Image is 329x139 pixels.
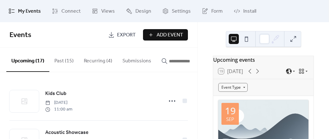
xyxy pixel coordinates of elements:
div: Upcoming events [213,56,313,64]
a: Export [103,29,140,41]
a: Install [229,3,261,20]
button: Recurring (4) [79,48,117,71]
button: Add Event [143,29,188,41]
span: Kids Club [45,90,66,98]
a: Kids Club [45,90,66,98]
span: Views [101,8,115,15]
span: Events [9,28,31,42]
a: Acoustic Showcase [45,129,89,137]
button: Submissions [117,48,156,71]
span: 11:00 am [45,106,72,113]
a: Connect [47,3,85,20]
span: [DATE] [45,99,72,106]
span: Add Event [157,31,183,39]
div: 19 [225,106,236,116]
span: Connect [61,8,81,15]
a: Settings [158,3,196,20]
a: My Events [4,3,46,20]
button: Upcoming (17) [6,48,49,72]
span: Design [135,8,151,15]
a: Design [121,3,156,20]
span: My Events [18,8,41,15]
a: Form [197,3,227,20]
span: Acoustic Showcase [45,129,89,136]
span: Export [117,31,136,39]
button: Past (15) [49,48,79,71]
span: Form [211,8,223,15]
div: Sep [226,117,234,122]
span: Install [243,8,256,15]
span: Settings [172,8,191,15]
a: Views [87,3,120,20]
